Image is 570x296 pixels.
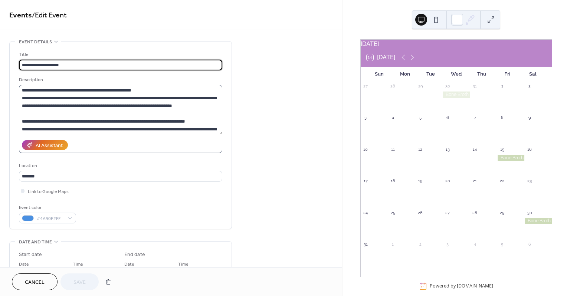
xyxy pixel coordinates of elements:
[417,147,423,152] div: 12
[124,260,134,268] span: Date
[417,242,423,247] div: 2
[443,67,469,82] div: Wed
[499,84,505,89] div: 1
[495,67,520,82] div: Fri
[178,260,189,268] span: Time
[527,147,532,152] div: 16
[469,67,495,82] div: Thu
[499,210,505,216] div: 29
[19,38,52,46] span: Event details
[22,140,68,150] button: AI Assistant
[527,242,532,247] div: 6
[363,210,368,216] div: 24
[363,84,368,89] div: 27
[472,147,478,152] div: 14
[37,215,64,223] span: #4A90E2FF
[520,67,546,82] div: Sat
[19,238,52,246] span: Date and time
[527,115,532,121] div: 9
[445,84,450,89] div: 30
[417,84,423,89] div: 29
[472,179,478,184] div: 21
[363,179,368,184] div: 17
[19,51,221,59] div: Title
[497,155,525,161] div: Bone Broth by M.S.K Nutrition
[418,67,443,82] div: Tue
[457,283,493,289] a: [DOMAIN_NAME]
[527,84,532,89] div: 2
[472,84,478,89] div: 31
[19,162,221,170] div: Location
[417,210,423,216] div: 26
[417,179,423,184] div: 19
[361,40,552,49] div: [DATE]
[19,204,75,212] div: Event color
[390,115,396,121] div: 4
[442,92,470,98] div: Bone Broth by M.S.K Nutrition
[32,8,67,23] span: / Edit Event
[19,260,29,268] span: Date
[364,52,398,63] button: 14[DATE]
[367,67,392,82] div: Sun
[390,179,396,184] div: 18
[28,188,69,196] span: Link to Google Maps
[12,273,58,290] button: Cancel
[363,115,368,121] div: 3
[445,115,450,121] div: 6
[499,242,505,247] div: 5
[363,147,368,152] div: 10
[472,242,478,247] div: 4
[25,279,45,286] span: Cancel
[499,179,505,184] div: 22
[499,147,505,152] div: 15
[527,179,532,184] div: 23
[445,179,450,184] div: 20
[73,260,83,268] span: Time
[19,76,221,84] div: Description
[417,115,423,121] div: 5
[499,115,505,121] div: 8
[430,283,493,289] div: Powered by
[390,242,396,247] div: 1
[390,84,396,89] div: 28
[445,210,450,216] div: 27
[445,242,450,247] div: 3
[472,115,478,121] div: 7
[363,242,368,247] div: 31
[9,8,32,23] a: Events
[445,147,450,152] div: 13
[19,251,42,259] div: Start date
[524,218,552,224] div: Bone Broth by M.S.K Nutrition
[124,251,145,259] div: End date
[390,210,396,216] div: 25
[392,67,418,82] div: Mon
[527,210,532,216] div: 30
[472,210,478,216] div: 28
[390,147,396,152] div: 11
[36,142,63,150] div: AI Assistant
